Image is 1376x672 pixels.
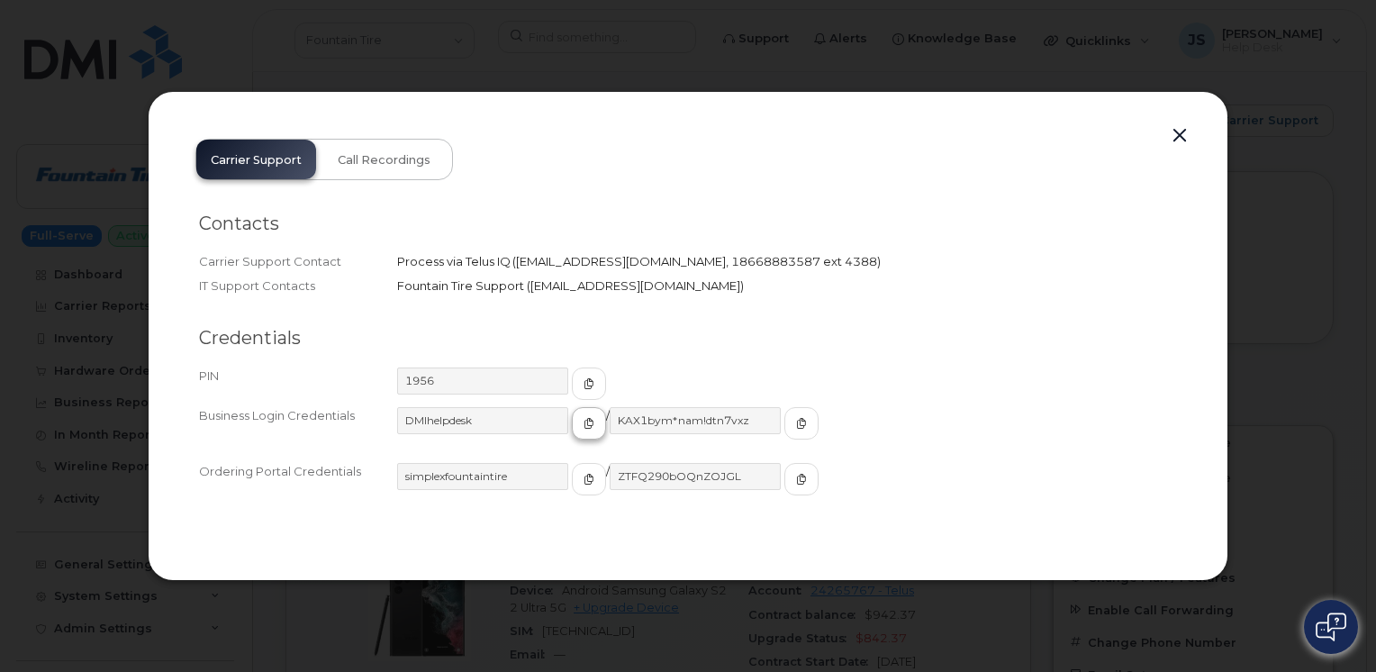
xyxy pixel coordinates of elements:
div: Carrier Support Contact [199,253,397,270]
div: PIN [199,368,397,400]
button: copy to clipboard [572,463,606,495]
h2: Credentials [199,327,1177,350]
div: IT Support Contacts [199,277,397,295]
div: Business Login Credentials [199,407,397,456]
span: [EMAIL_ADDRESS][DOMAIN_NAME] [516,254,731,268]
span: Call Recordings [338,153,430,168]
div: / [397,407,1177,456]
button: copy to clipboard [784,463,819,495]
div: Ordering Portal Credentials [199,463,397,512]
span: 18668883587 ext 4388 [731,254,877,268]
img: Open chat [1316,613,1346,641]
button: copy to clipboard [572,368,606,400]
button: copy to clipboard [572,407,606,440]
button: copy to clipboard [784,407,819,440]
div: Fountain Tire Support ([EMAIL_ADDRESS][DOMAIN_NAME]) [397,277,1177,295]
span: Process via Telus IQ [397,254,511,268]
h2: Contacts [199,213,1177,235]
div: / [397,463,1177,512]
